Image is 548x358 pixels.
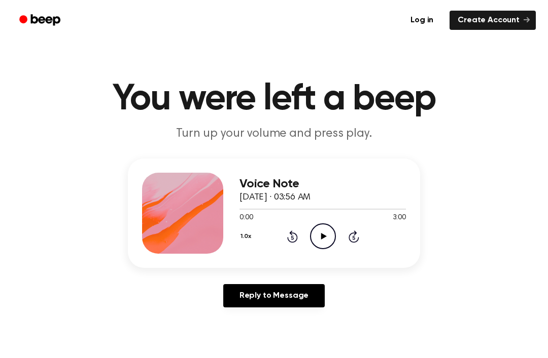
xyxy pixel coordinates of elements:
span: 0:00 [239,213,253,223]
h1: You were left a beep [14,81,534,117]
p: Turn up your volume and press play. [79,126,469,142]
button: 1.0x [239,228,255,245]
a: Log in [400,9,443,32]
span: [DATE] · 03:56 AM [239,193,311,202]
a: Beep [12,11,70,30]
span: 3:00 [393,213,406,223]
a: Reply to Message [223,284,325,307]
a: Create Account [450,11,536,30]
h3: Voice Note [239,177,406,191]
